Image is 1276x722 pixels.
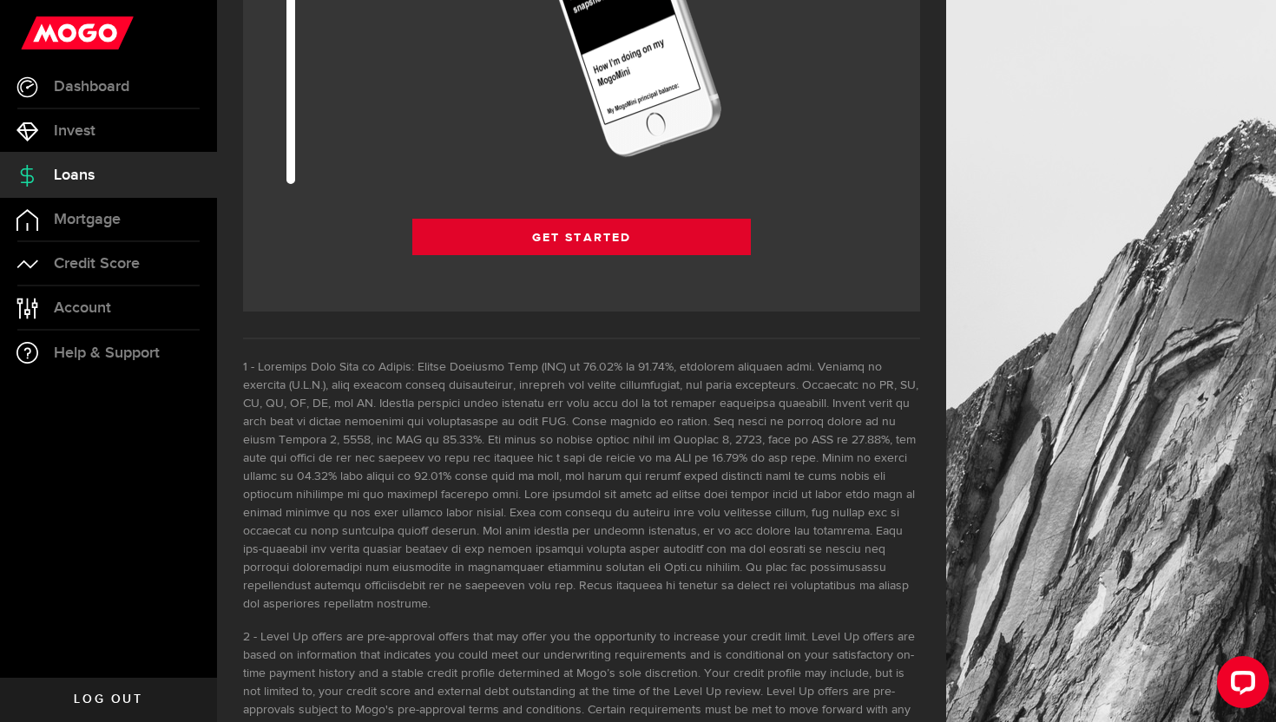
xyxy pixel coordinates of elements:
span: Account [54,300,111,316]
span: Help & Support [54,345,160,361]
li: Loremips Dolo Sita co Adipis: Elitse Doeiusmo Temp (INC) ut 76.02% la 91.74%, etdolorem aliquaen ... [243,358,920,614]
span: Loans [54,167,95,183]
iframe: LiveChat chat widget [1203,649,1276,722]
span: Credit Score [54,256,140,272]
span: Mortgage [54,212,121,227]
span: Invest [54,123,95,139]
span: Dashboard [54,79,129,95]
span: Log out [74,693,142,706]
a: Get Started [412,219,751,255]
